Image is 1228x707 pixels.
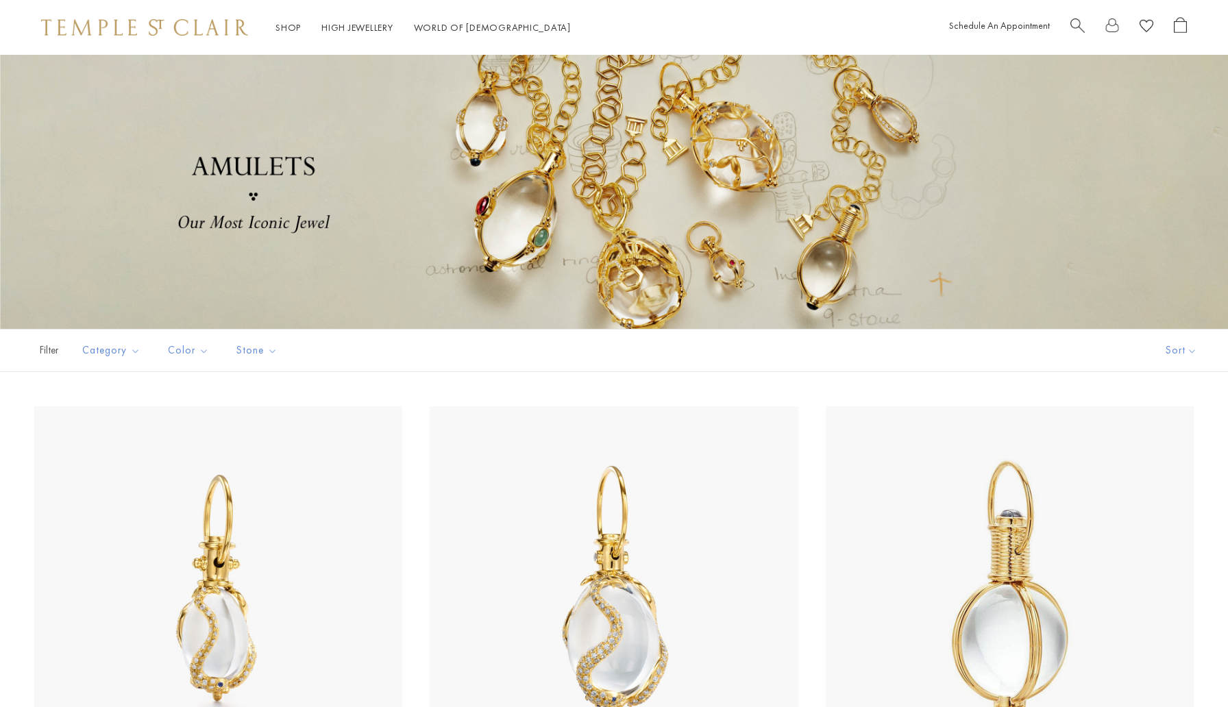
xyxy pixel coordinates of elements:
a: View Wishlist [1140,17,1153,38]
a: World of [DEMOGRAPHIC_DATA]World of [DEMOGRAPHIC_DATA] [414,21,571,34]
span: Color [161,342,219,359]
a: Schedule An Appointment [949,19,1050,32]
button: Stone [226,335,288,366]
img: Temple St. Clair [41,19,248,36]
button: Show sort by [1135,330,1228,371]
button: Category [72,335,151,366]
span: Stone [230,342,288,359]
span: Category [75,342,151,359]
a: Open Shopping Bag [1174,17,1187,38]
a: Search [1070,17,1085,38]
a: High JewelleryHigh Jewellery [321,21,393,34]
nav: Main navigation [275,19,571,36]
button: Color [158,335,219,366]
a: ShopShop [275,21,301,34]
